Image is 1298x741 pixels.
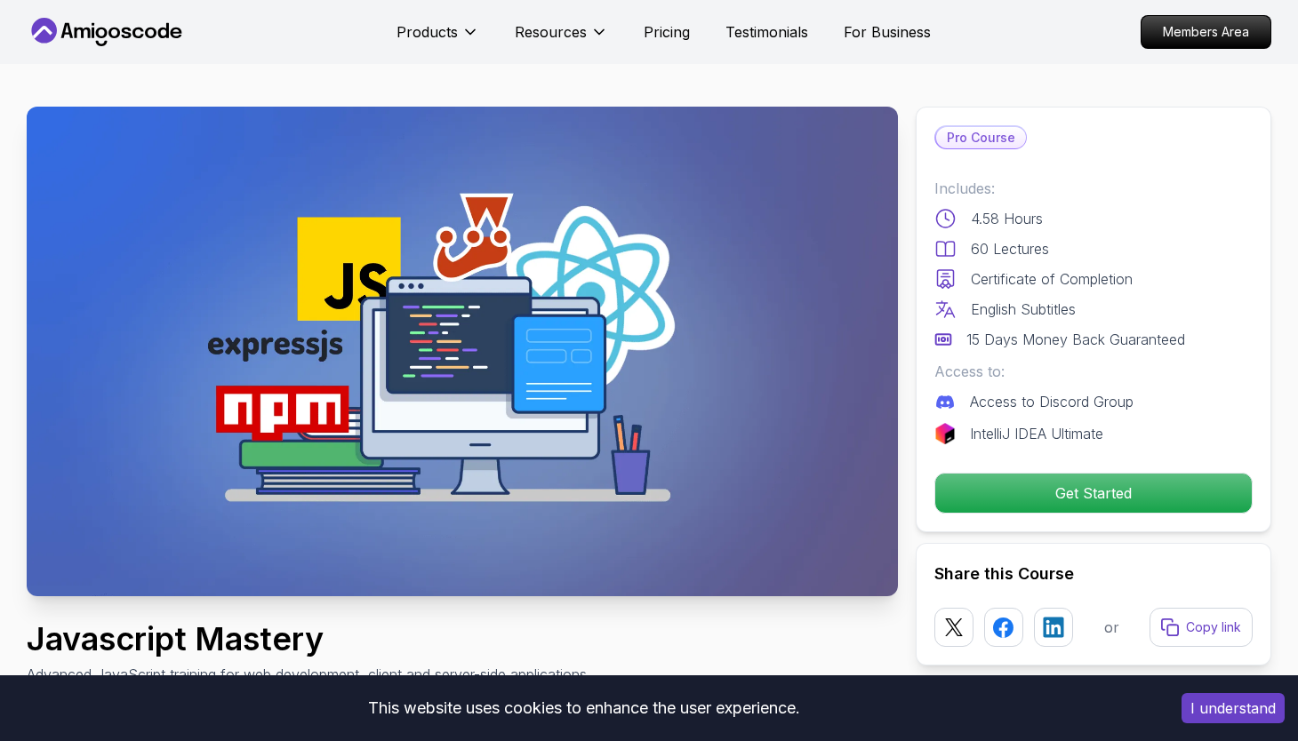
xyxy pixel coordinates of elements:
[1142,16,1270,48] p: Members Area
[725,21,808,43] a: Testimonials
[971,268,1133,290] p: Certificate of Completion
[13,689,1155,728] div: This website uses cookies to enhance the user experience.
[1186,618,1241,636] p: Copy link
[27,621,587,657] h1: Javascript Mastery
[397,21,458,43] p: Products
[934,423,956,444] img: jetbrains logo
[970,391,1134,412] p: Access to Discord Group
[934,361,1253,382] p: Access to:
[971,299,1076,320] p: English Subtitles
[1141,15,1271,49] a: Members Area
[971,238,1049,259] p: 60 Lectures
[1182,693,1285,723] button: Accept cookies
[397,21,479,57] button: Products
[934,178,1253,199] p: Includes:
[844,21,931,43] a: For Business
[970,423,1103,444] p: IntelliJ IDEA Ultimate
[27,664,587,685] p: Advanced JavaScript training for web development, client and server-side applications
[934,473,1253,514] button: Get Started
[936,127,1026,148] p: Pro Course
[1104,617,1119,638] p: or
[1150,608,1253,647] button: Copy link
[515,21,587,43] p: Resources
[966,329,1185,350] p: 15 Days Money Back Guaranteed
[515,21,608,57] button: Resources
[934,562,1253,586] h2: Share this Course
[971,208,1043,229] p: 4.58 Hours
[644,21,690,43] a: Pricing
[935,474,1252,513] p: Get Started
[27,107,898,596] img: javascript-mastery_thumbnail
